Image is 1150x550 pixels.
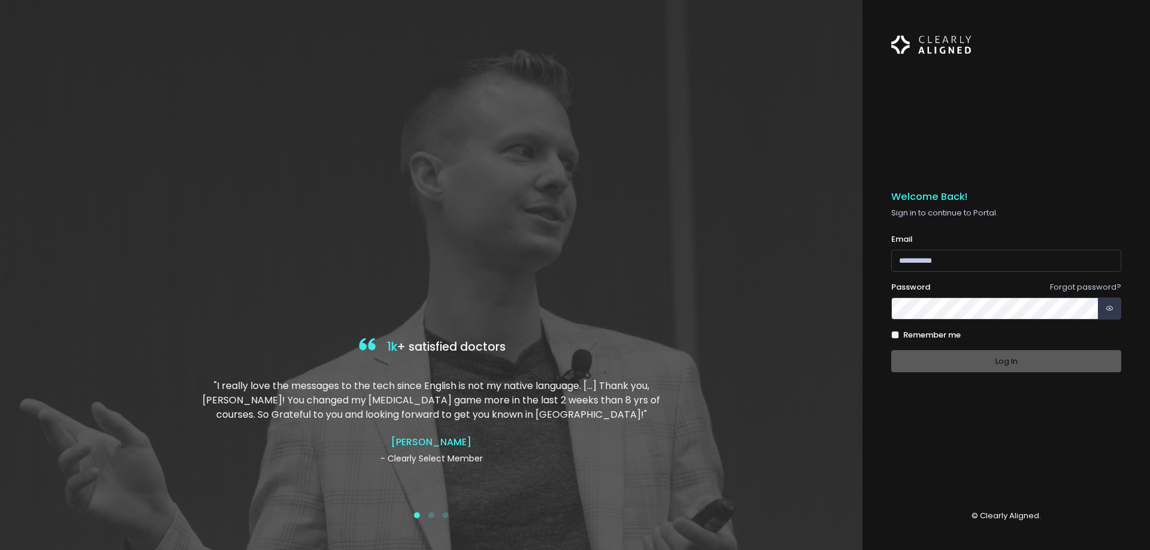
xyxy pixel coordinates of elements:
img: Logo Horizontal [891,29,972,61]
h5: Welcome Back! [891,191,1121,203]
label: Remember me [903,329,961,341]
label: Email [891,233,913,245]
span: 1k [387,339,397,355]
p: Sign in to continue to Portal. [891,207,1121,219]
h4: [PERSON_NAME] [199,436,663,448]
p: - Clearly Select Member [199,452,663,465]
p: © Clearly Aligned. [891,510,1121,522]
h4: + satisfied doctors [199,335,663,360]
p: "I really love the messages to the tech since English is not my native language. […] Thank you, [... [199,379,663,422]
a: Forgot password? [1050,281,1121,293]
label: Password [891,281,930,293]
